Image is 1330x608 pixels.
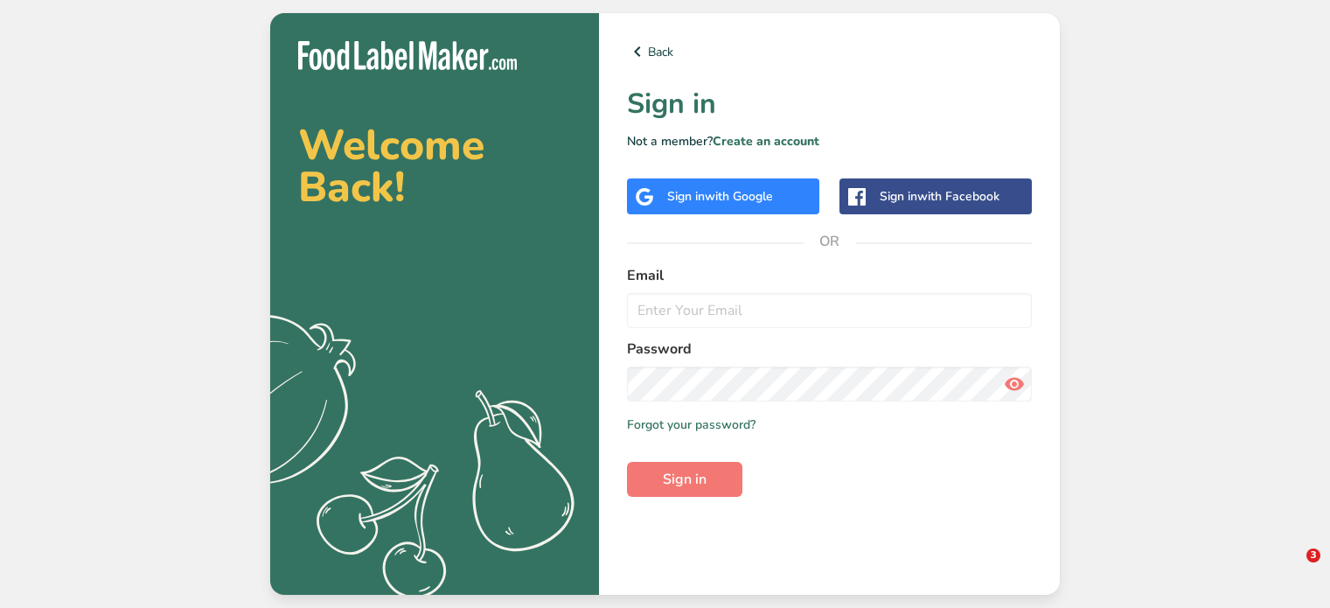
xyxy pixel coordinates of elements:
h1: Sign in [627,83,1032,125]
h2: Welcome Back! [298,124,571,208]
div: Sign in [667,187,773,206]
span: with Facebook [917,188,999,205]
span: 3 [1306,549,1320,563]
label: Password [627,339,1032,360]
a: Forgot your password? [627,416,756,434]
span: Sign in [663,469,707,490]
span: OR [804,215,856,268]
a: Back [627,41,1032,62]
div: Sign in [880,187,999,206]
iframe: Intercom live chat [1271,549,1313,591]
label: Email [627,265,1032,286]
img: Food Label Maker [298,41,517,70]
span: with Google [705,188,773,205]
p: Not a member? [627,132,1032,150]
button: Sign in [627,462,742,497]
a: Create an account [713,133,819,150]
input: Enter Your Email [627,293,1032,328]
